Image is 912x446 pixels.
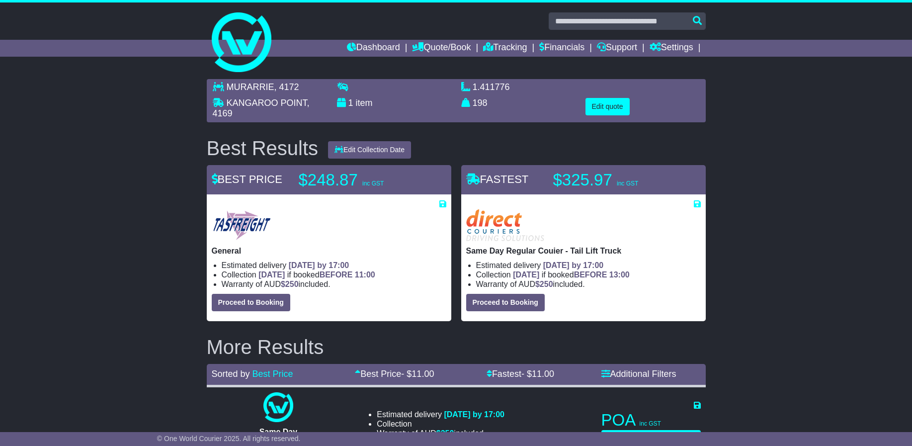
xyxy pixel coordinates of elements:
[258,270,375,279] span: if booked
[377,429,504,438] li: Warranty of AUD included.
[597,40,637,57] a: Support
[640,420,661,427] span: inc GST
[609,270,630,279] span: 13:00
[227,82,274,92] span: MURARRIE
[476,261,701,270] li: Estimated delivery
[202,137,324,159] div: Best Results
[532,369,554,379] span: 11.00
[553,170,677,190] p: $325.97
[258,270,285,279] span: [DATE]
[157,435,301,443] span: © One World Courier 2025. All rights reserved.
[213,98,310,119] span: , 4169
[476,270,701,279] li: Collection
[539,40,584,57] a: Financials
[348,98,353,108] span: 1
[650,40,693,57] a: Settings
[212,369,250,379] span: Sorted by
[521,369,554,379] span: - $
[299,170,423,190] p: $248.87
[212,209,272,241] img: Tasfreight: General
[487,369,554,379] a: Fastest- $11.00
[483,40,527,57] a: Tracking
[252,369,293,379] a: Best Price
[377,419,504,429] li: Collection
[473,98,488,108] span: 198
[281,280,299,288] span: $
[513,270,539,279] span: [DATE]
[222,279,446,289] li: Warranty of AUD included.
[320,270,353,279] span: BEFORE
[601,369,676,379] a: Additional Filters
[617,180,638,187] span: inc GST
[535,280,553,288] span: $
[412,40,471,57] a: Quote/Book
[436,429,454,438] span: $
[412,369,434,379] span: 11.00
[227,98,307,108] span: KANGAROO POINT
[585,98,630,115] button: Edit quote
[212,246,446,256] p: General
[513,270,629,279] span: if booked
[207,336,706,358] h2: More Results
[441,429,454,438] span: 250
[263,392,293,422] img: One World Courier: Same Day Nationwide(quotes take 0.5-1 hour)
[574,270,607,279] span: BEFORE
[466,209,544,241] img: Direct: Same Day Regular Couier - Tail Lift Truck
[347,40,400,57] a: Dashboard
[466,173,529,185] span: FASTEST
[476,279,701,289] li: Warranty of AUD included.
[285,280,299,288] span: 250
[355,369,434,379] a: Best Price- $11.00
[401,369,434,379] span: - $
[543,261,604,269] span: [DATE] by 17:00
[444,410,504,419] span: [DATE] by 17:00
[355,270,375,279] span: 11:00
[289,261,349,269] span: [DATE] by 17:00
[212,173,282,185] span: BEST PRICE
[212,294,290,311] button: Proceed to Booking
[466,294,545,311] button: Proceed to Booking
[222,261,446,270] li: Estimated delivery
[540,280,553,288] span: 250
[222,270,446,279] li: Collection
[601,410,701,430] p: POA
[466,246,701,256] p: Same Day Regular Couier - Tail Lift Truck
[356,98,373,108] span: item
[377,410,504,419] li: Estimated delivery
[328,141,411,159] button: Edit Collection Date
[473,82,510,92] span: 1.411776
[274,82,299,92] span: , 4172
[362,180,384,187] span: inc GST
